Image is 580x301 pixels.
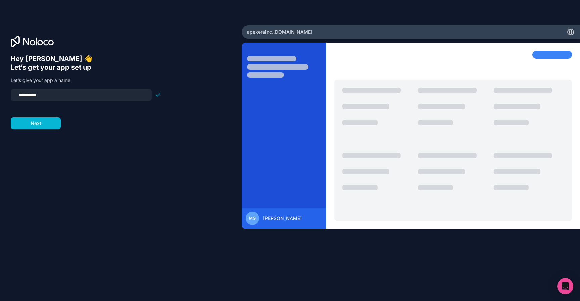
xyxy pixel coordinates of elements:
[11,63,161,72] h6: Let’s get your app set up
[11,117,61,129] button: Next
[247,29,312,35] span: apexerainc .[DOMAIN_NAME]
[249,216,256,221] span: MG
[11,55,161,63] h6: Hey [PERSON_NAME] 👋
[11,77,161,84] p: Let’s give your app a name
[263,215,302,222] span: [PERSON_NAME]
[557,278,573,294] div: Open Intercom Messenger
